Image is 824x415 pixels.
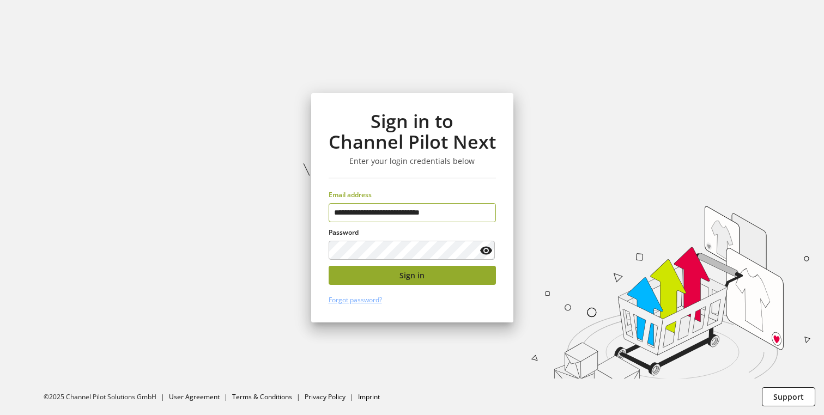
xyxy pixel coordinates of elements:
a: Imprint [358,392,380,401]
a: Privacy Policy [305,392,346,401]
a: User Agreement [169,392,220,401]
a: Terms & Conditions [232,392,292,401]
button: Sign in [329,266,496,285]
h3: Enter your login credentials below [329,156,496,166]
button: Support [762,387,815,406]
h1: Sign in to Channel Pilot Next [329,111,496,152]
span: Email address [329,190,372,199]
li: ©2025 Channel Pilot Solutions GmbH [44,392,169,402]
span: Support [773,391,804,402]
span: Sign in [399,270,425,281]
a: Forgot password? [329,295,382,304]
span: Password [329,228,359,237]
